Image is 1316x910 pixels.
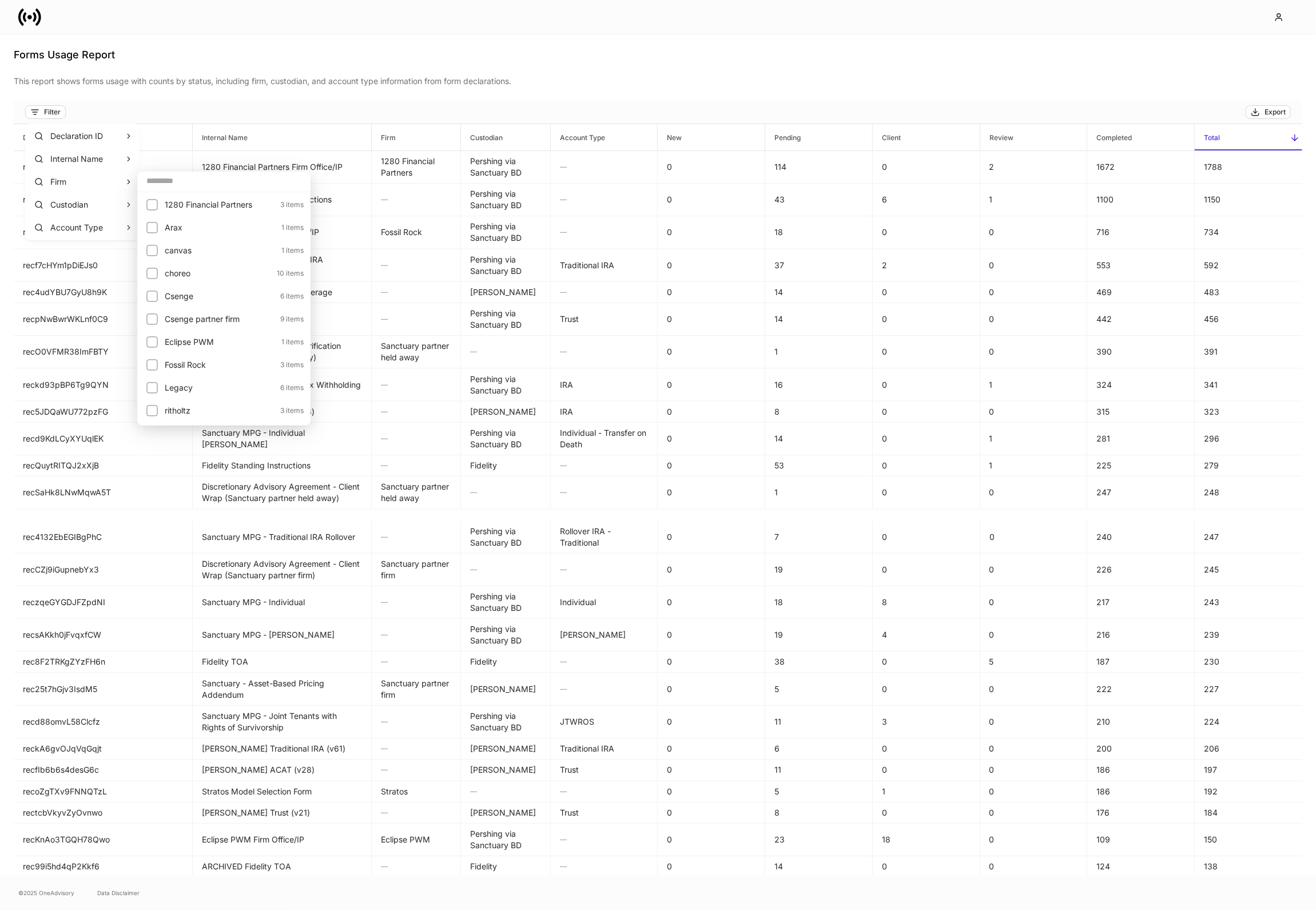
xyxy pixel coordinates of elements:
[165,359,273,371] p: Fossil Rock
[165,222,275,233] p: Arax
[273,292,304,301] p: 6 items
[50,153,125,165] p: Internal Name
[50,222,125,233] p: Account Type
[165,291,273,302] p: Csenge
[270,269,304,278] p: 10 items
[50,176,125,188] p: Firm
[273,200,304,209] p: 3 items
[165,199,273,210] p: 1280 Financial Partners
[275,337,304,347] p: 1 items
[165,268,270,279] p: choreo
[165,245,275,256] p: canvas
[275,223,304,232] p: 1 items
[273,315,304,324] p: 9 items
[165,336,275,348] p: Eclipse PWM
[165,382,273,394] p: Legacy
[165,405,273,416] p: ritholtz
[273,406,304,415] p: 3 items
[165,313,273,325] p: Csenge partner firm
[50,130,125,142] p: Declaration ID
[273,383,304,392] p: 6 items
[50,199,125,210] p: Custodian
[275,246,304,255] p: 1 items
[273,360,304,369] p: 3 items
